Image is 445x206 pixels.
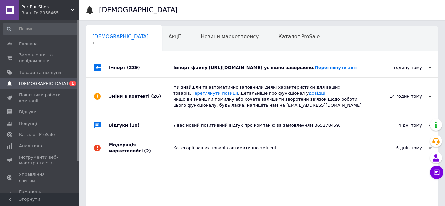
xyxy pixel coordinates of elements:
[366,145,432,151] div: 6 днів тому
[315,65,357,70] a: Переглянути звіт
[366,65,432,71] div: годину тому
[173,84,366,108] div: Ми знайшли та автоматично заповнили деякі характеристики для ваших товарів. . Детальніше про функ...
[19,70,61,75] span: Товари та послуги
[366,122,432,128] div: 4 дні тому
[109,115,173,135] div: Відгуки
[19,41,38,47] span: Головна
[19,154,61,166] span: Інструменти веб-майстра та SEO
[19,109,36,115] span: Відгуки
[19,143,42,149] span: Аналітика
[19,121,37,127] span: Покупці
[366,93,432,99] div: 14 годин тому
[309,91,325,96] a: довідці
[173,145,366,151] div: Категорії ваших товарів автоматично змінені
[19,189,61,201] span: Гаманець компанії
[19,52,61,64] span: Замовлення та повідомлення
[99,6,178,14] h1: [DEMOGRAPHIC_DATA]
[19,81,68,87] span: [DEMOGRAPHIC_DATA]
[173,122,366,128] div: У вас новий позитивний відгук про компанію за замовленням 365278459.
[169,34,181,40] span: Акції
[144,148,151,153] span: (2)
[109,78,173,115] div: Зміни в контенті
[21,10,79,16] div: Ваш ID: 2956465
[92,41,149,46] span: 1
[92,34,149,40] span: [DEMOGRAPHIC_DATA]
[109,135,173,161] div: Модерація маркетплейсі
[173,65,366,71] div: Імпорт файлу [URL][DOMAIN_NAME] успішно завершено.
[3,23,78,35] input: Пошук
[151,94,161,99] span: (26)
[19,92,61,104] span: Показники роботи компанії
[130,123,140,128] span: (10)
[69,81,76,86] span: 1
[127,65,140,70] span: (239)
[278,34,320,40] span: Каталог ProSale
[430,166,443,179] button: Чат з покупцем
[21,4,71,10] span: Pur Pur Shop
[19,171,61,183] span: Управління сайтом
[191,91,238,96] a: Переглянути позиції
[19,132,55,138] span: Каталог ProSale
[109,58,173,77] div: Імпорт
[201,34,259,40] span: Новини маркетплейсу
